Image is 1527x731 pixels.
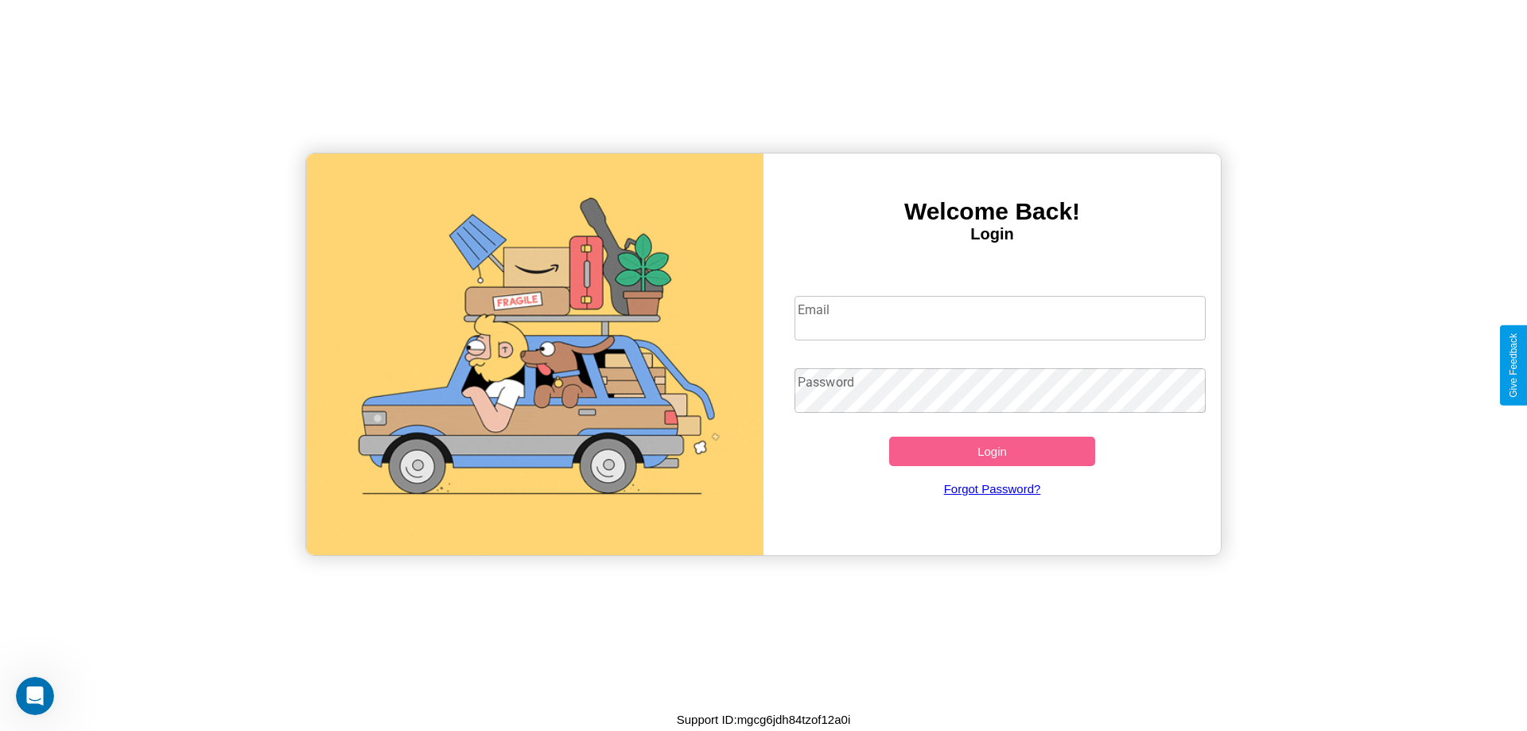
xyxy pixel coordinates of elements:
[677,709,850,730] p: Support ID: mgcg6jdh84tzof12a0i
[889,437,1095,466] button: Login
[763,198,1221,225] h3: Welcome Back!
[16,677,54,715] iframe: Intercom live chat
[306,154,763,555] img: gif
[1508,333,1519,398] div: Give Feedback
[787,466,1199,511] a: Forgot Password?
[763,225,1221,243] h4: Login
